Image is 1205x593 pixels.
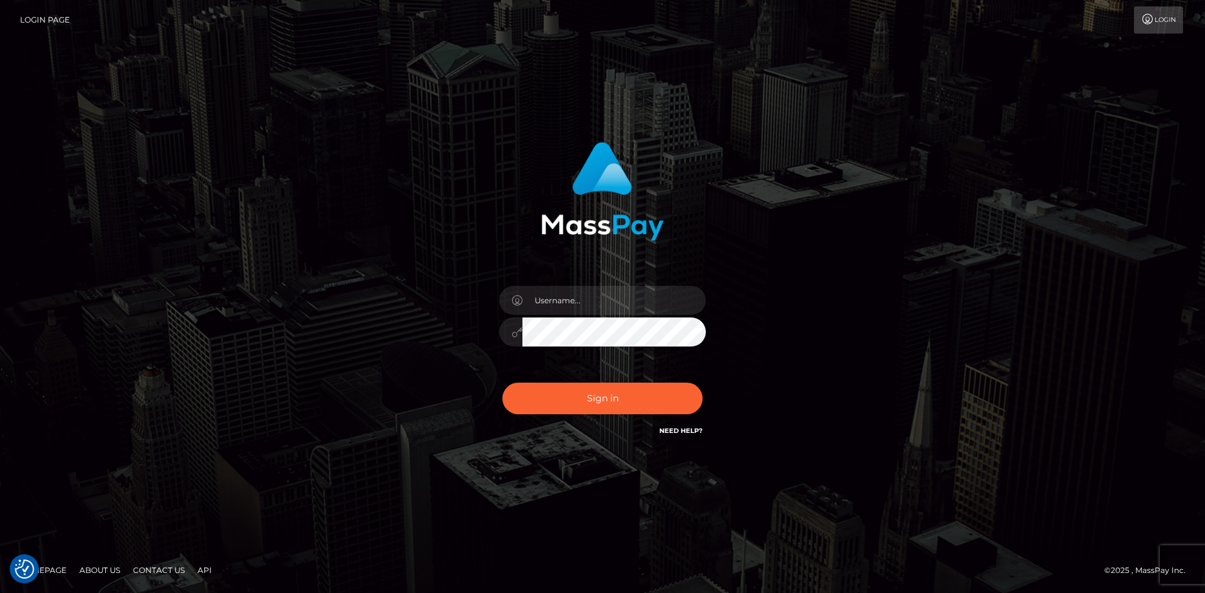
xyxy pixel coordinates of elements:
[128,560,190,580] a: Contact Us
[15,559,34,579] button: Consent Preferences
[1134,6,1183,34] a: Login
[659,427,703,435] a: Need Help?
[15,559,34,579] img: Revisit consent button
[502,383,703,414] button: Sign in
[541,142,664,241] img: MassPay Login
[74,560,125,580] a: About Us
[1104,563,1195,578] div: © 2025 , MassPay Inc.
[20,6,70,34] a: Login Page
[14,560,72,580] a: Homepage
[522,286,706,315] input: Username...
[192,560,217,580] a: API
